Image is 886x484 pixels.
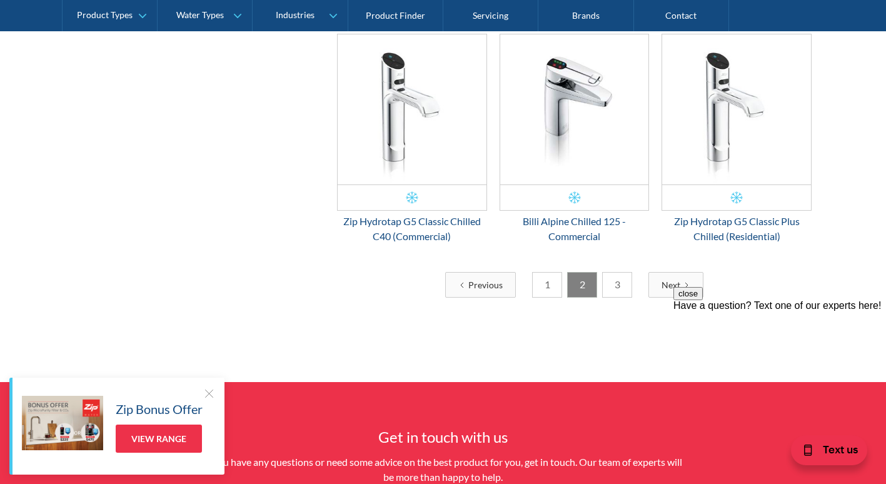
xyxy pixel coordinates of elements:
[567,272,597,298] a: 2
[662,214,812,244] div: Zip Hydrotap G5 Classic Plus Chilled (Residential)
[662,34,811,184] img: Zip Hydrotap G5 Classic Plus Chilled (Residential)
[786,421,886,484] iframe: podium webchat widget bubble
[337,34,487,244] a: Zip Hydrotap G5 Classic Chilled C40 (Commercial)Zip Hydrotap G5 Classic Chilled C40 (Commercial)
[500,34,650,244] a: Billi Alpine Chilled 125 - CommercialBilli Alpine Chilled 125 - Commercial
[176,10,224,21] div: Water Types
[500,214,650,244] div: Billi Alpine Chilled 125 - Commercial
[22,396,103,450] img: Zip Bonus Offer
[602,272,632,298] a: 3
[337,214,487,244] div: Zip Hydrotap G5 Classic Chilled C40 (Commercial)
[662,278,680,291] div: Next
[276,10,315,21] div: Industries
[338,34,486,184] img: Zip Hydrotap G5 Classic Chilled C40 (Commercial)
[445,272,516,298] a: Previous Page
[77,10,133,21] div: Product Types
[468,278,503,291] div: Previous
[648,272,703,298] a: Next Page
[116,425,202,453] a: View Range
[116,400,203,418] h5: Zip Bonus Offer
[532,272,562,298] a: 1
[500,34,649,184] img: Billi Alpine Chilled 125 - Commercial
[673,287,886,437] iframe: podium webchat widget prompt
[337,272,812,298] div: List
[662,34,812,244] a: Zip Hydrotap G5 Classic Plus Chilled (Residential)Zip Hydrotap G5 Classic Plus Chilled (Residential)
[199,426,687,448] h4: Get in touch with us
